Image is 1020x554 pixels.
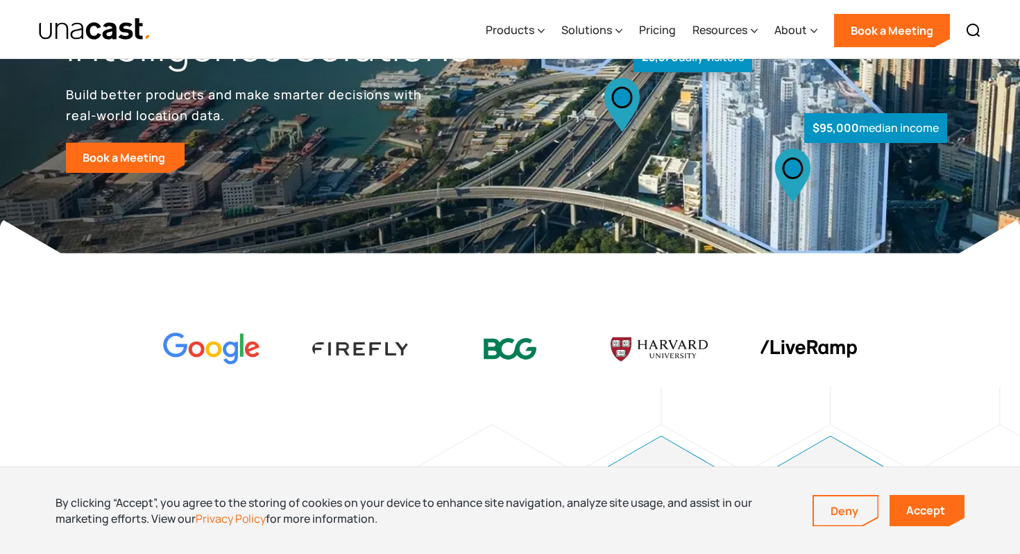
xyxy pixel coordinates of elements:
a: Book a Meeting [834,14,950,47]
a: Deny [814,496,878,526]
a: Pricing [639,2,676,59]
div: Resources [692,2,758,59]
p: Build better products and make smarter decisions with real-world location data. [66,84,427,126]
div: About [774,22,807,38]
strong: $95,000 [813,120,859,135]
img: BCG logo [461,329,559,369]
div: By clicking “Accept”, you agree to the storing of cookies on your device to enhance site navigati... [56,495,792,526]
img: liveramp logo [760,340,857,358]
a: Accept [890,495,964,526]
div: Solutions [561,2,622,59]
a: home [38,17,151,42]
img: Firefly Advertising logo [312,342,409,355]
a: Book a Meeting [66,142,185,173]
div: median income [804,113,947,143]
div: Resources [692,22,747,38]
img: Harvard U logo [611,333,708,366]
img: Search icon [965,22,982,39]
img: Google logo Color [163,333,260,365]
div: Solutions [561,22,612,38]
div: Products [486,22,534,38]
div: Products [486,2,545,59]
img: Unacast text logo [38,17,151,42]
a: Privacy Policy [196,511,266,526]
div: About [774,2,817,59]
